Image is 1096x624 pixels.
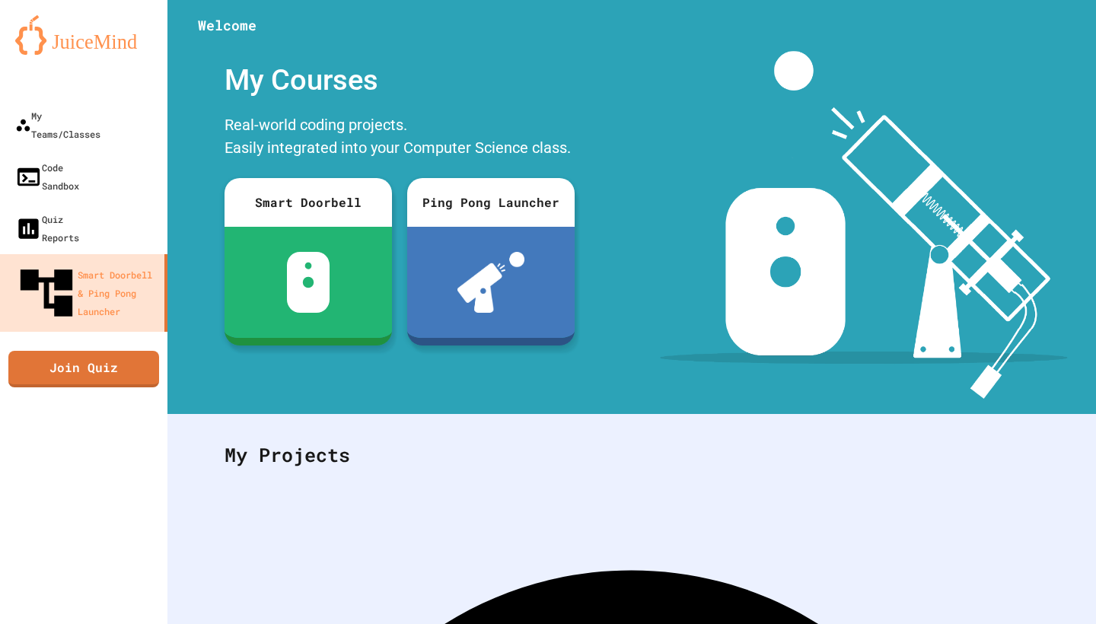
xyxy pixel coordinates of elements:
[15,158,79,195] div: Code Sandbox
[457,252,525,313] img: ppl-with-ball.png
[209,425,1054,485] div: My Projects
[407,178,575,227] div: Ping Pong Launcher
[660,51,1068,399] img: banner-image-my-projects.png
[15,210,79,247] div: Quiz Reports
[15,107,100,143] div: My Teams/Classes
[8,351,159,387] a: Join Quiz
[225,178,392,227] div: Smart Doorbell
[217,110,582,167] div: Real-world coding projects. Easily integrated into your Computer Science class.
[15,15,152,55] img: logo-orange.svg
[15,262,158,324] div: Smart Doorbell & Ping Pong Launcher
[217,51,582,110] div: My Courses
[287,252,330,313] img: sdb-white.svg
